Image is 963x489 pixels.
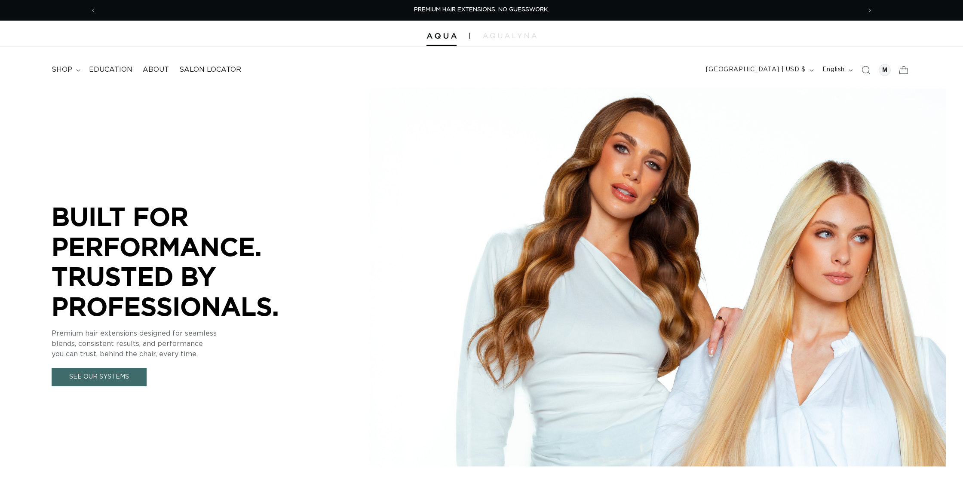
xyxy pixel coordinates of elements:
span: Salon Locator [179,65,241,74]
img: Aqua Hair Extensions [426,33,457,39]
a: Education [84,60,138,79]
p: BUILT FOR PERFORMANCE. TRUSTED BY PROFESSIONALS. [52,202,310,321]
summary: Search [856,61,875,79]
summary: shop [46,60,84,79]
img: aqualyna.com [483,33,537,38]
span: Education [89,65,132,74]
p: Premium hair extensions designed for seamless blends, consistent results, and performance you can... [52,328,310,359]
a: See Our Systems [52,368,147,386]
button: [GEOGRAPHIC_DATA] | USD $ [701,62,817,78]
span: About [143,65,169,74]
a: About [138,60,174,79]
span: PREMIUM HAIR EXTENSIONS. NO GUESSWORK. [414,7,549,12]
span: [GEOGRAPHIC_DATA] | USD $ [706,65,806,74]
span: shop [52,65,72,74]
span: English [822,65,845,74]
button: English [817,62,856,78]
a: Salon Locator [174,60,246,79]
button: Previous announcement [84,2,103,18]
button: Next announcement [860,2,879,18]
